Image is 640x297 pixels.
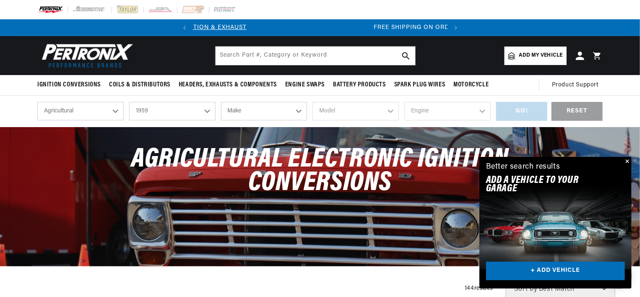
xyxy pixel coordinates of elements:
select: Model [312,102,399,120]
span: Spark Plug Wires [394,81,445,89]
img: Pertronix [37,41,134,70]
input: Search Part #, Category or Keyword [216,47,415,65]
span: 144 results [465,285,493,292]
span: Battery Products [333,81,386,89]
select: Year [129,102,216,120]
div: 2 of 2 [308,23,562,32]
span: Agricultural Electronic Ignition Conversions [131,146,508,196]
h2: Add A VEHICLE to your garage [486,176,604,193]
button: search button [397,47,415,65]
slideshow-component: Translation missing: en.sections.announcements.announcement_bar [16,19,624,36]
span: Coils & Distributors [109,81,170,89]
button: Translation missing: en.sections.announcements.previous_announcement [176,19,193,36]
summary: Spark Plug Wires [390,75,450,95]
select: Engine [404,102,491,120]
select: Ride Type [37,102,124,120]
summary: Motorcycle [449,75,493,95]
span: Engine Swaps [285,81,325,89]
select: Make [221,102,307,120]
span: Headers, Exhausts & Components [179,81,277,89]
div: Better search results [486,161,560,173]
span: Add my vehicle [519,52,563,60]
button: Close [622,157,632,167]
summary: Headers, Exhausts & Components [174,75,281,95]
span: Product Support [552,81,598,90]
span: Sort by [514,286,537,292]
button: Translation missing: en.sections.announcements.next_announcement [447,19,464,36]
div: RESET [552,102,603,121]
summary: Ignition Conversions [37,75,105,95]
div: Announcement [308,23,562,32]
span: Ignition Conversions [37,81,101,89]
summary: Battery Products [329,75,390,95]
span: FREE SHIPPING ON ORDERS OVER $109 [374,24,496,31]
a: + ADD VEHICLE [486,262,625,281]
summary: Coils & Distributors [105,75,174,95]
summary: Product Support [552,75,603,95]
summary: Engine Swaps [281,75,329,95]
a: Add my vehicle [505,47,567,65]
span: Motorcycle [453,81,489,89]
